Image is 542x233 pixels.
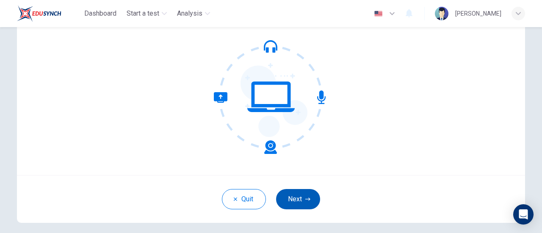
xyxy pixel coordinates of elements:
a: EduSynch logo [17,5,81,22]
span: Start a test [127,8,159,19]
button: Quit [222,189,266,209]
span: Dashboard [84,8,116,19]
div: [PERSON_NAME] [455,8,501,19]
button: Analysis [174,6,213,21]
button: Start a test [123,6,170,21]
img: en [373,11,384,17]
img: EduSynch logo [17,5,61,22]
img: Profile picture [435,7,448,20]
button: Next [276,189,320,209]
span: Analysis [177,8,202,19]
div: Open Intercom Messenger [513,204,534,225]
button: Dashboard [81,6,120,21]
